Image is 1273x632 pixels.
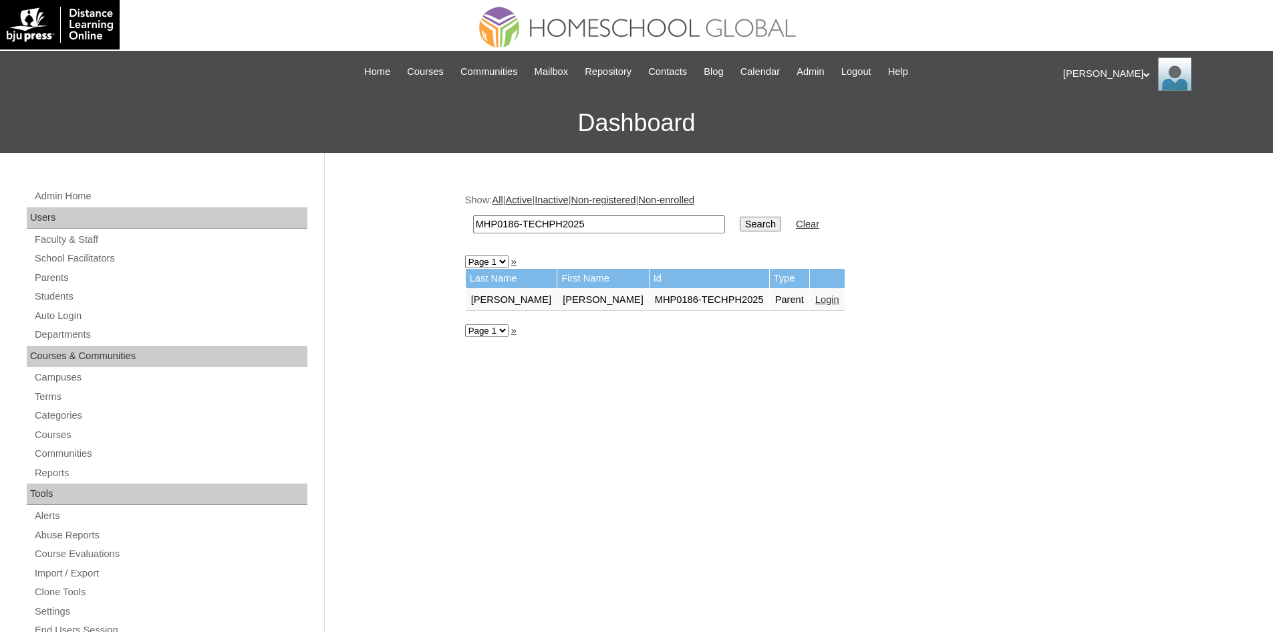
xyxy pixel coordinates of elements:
td: Id [650,269,769,288]
span: Help [888,64,908,80]
img: logo-white.png [7,7,113,43]
a: Admin Home [33,188,307,205]
span: Admin [797,64,825,80]
a: Clone Tools [33,584,307,601]
a: School Facilitators [33,250,307,267]
a: Admin [790,64,831,80]
a: Home [358,64,397,80]
a: Calendar [734,64,787,80]
a: Students [33,288,307,305]
a: Clear [796,219,819,229]
td: [PERSON_NAME] [557,289,649,312]
td: Parent [770,289,809,312]
td: MHP0186-TECHPH2025 [650,289,769,312]
a: Logout [835,64,878,80]
input: Search [740,217,781,231]
span: Mailbox [535,64,569,80]
td: Last Name [466,269,557,288]
td: [PERSON_NAME] [466,289,557,312]
a: Alerts [33,508,307,524]
div: Users [27,207,307,229]
a: Repository [578,64,638,80]
a: Courses [400,64,450,80]
a: Non-enrolled [638,195,694,205]
a: Departments [33,326,307,343]
a: Contacts [642,64,694,80]
a: Inactive [535,195,569,205]
a: Reports [33,465,307,482]
a: Blog [697,64,730,80]
a: Communities [454,64,525,80]
td: First Name [557,269,649,288]
div: Courses & Communities [27,346,307,367]
a: Login [815,294,839,305]
a: Help [881,64,915,80]
a: Campuses [33,369,307,386]
a: Courses [33,427,307,443]
a: Terms [33,389,307,405]
a: Non-registered [571,195,636,205]
span: Home [364,64,390,80]
a: Parents [33,270,307,286]
span: Contacts [648,64,687,80]
img: Ariane Ebuen [1158,58,1191,91]
td: Type [770,269,809,288]
a: » [511,256,517,267]
a: Abuse Reports [33,527,307,544]
span: Repository [585,64,631,80]
a: Categories [33,407,307,424]
div: Tools [27,484,307,505]
span: Communities [460,64,518,80]
a: Communities [33,445,307,462]
span: Logout [841,64,871,80]
span: Blog [704,64,723,80]
a: Auto Login [33,308,307,324]
a: All [492,195,503,205]
div: [PERSON_NAME] [1063,58,1260,91]
span: Courses [407,64,444,80]
a: Import / Export [33,565,307,582]
h3: Dashboard [7,93,1266,153]
a: Settings [33,603,307,620]
a: Course Evaluations [33,546,307,562]
input: Search [473,215,725,233]
a: » [511,325,517,336]
a: Faculty & Staff [33,231,307,248]
a: Mailbox [528,64,575,80]
div: Show: | | | | [465,193,1127,241]
a: Active [505,195,532,205]
span: Calendar [740,64,780,80]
